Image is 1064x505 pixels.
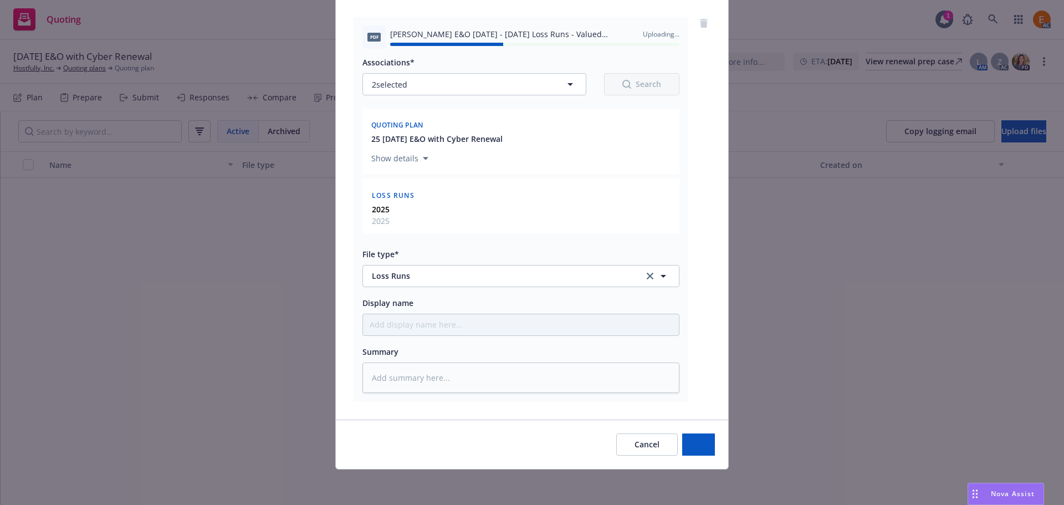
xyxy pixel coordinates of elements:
span: Loss Runs [372,270,628,282]
span: 2025 [372,215,390,227]
span: Display name [362,298,413,308]
span: 2 selected [372,79,407,90]
button: 25 [DATE] E&O with Cyber Renewal [371,133,503,145]
a: clear selection [643,269,657,283]
span: Add files [682,439,715,450]
button: 2selected [362,73,586,95]
span: Quoting plan [371,120,423,130]
span: pdf [367,33,381,41]
button: Add files [682,433,715,456]
span: Associations* [362,57,415,68]
button: Show details [367,152,433,165]
input: Add display name here... [363,314,679,335]
button: Loss Runsclear selection [362,265,679,287]
span: Uploading... [643,29,679,39]
span: File type* [362,249,399,259]
strong: 2025 [372,204,390,215]
button: Nova Assist [968,483,1044,505]
span: Loss Runs [372,191,415,200]
div: Drag to move [968,483,982,504]
span: Cancel [635,439,659,450]
a: remove [697,17,710,30]
span: Summary [362,346,398,357]
span: Nova Assist [991,489,1035,498]
span: [PERSON_NAME] E&O [DATE] - [DATE] Loss Runs - Valued [DATE].pdf [390,28,634,40]
button: Cancel [616,433,678,456]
